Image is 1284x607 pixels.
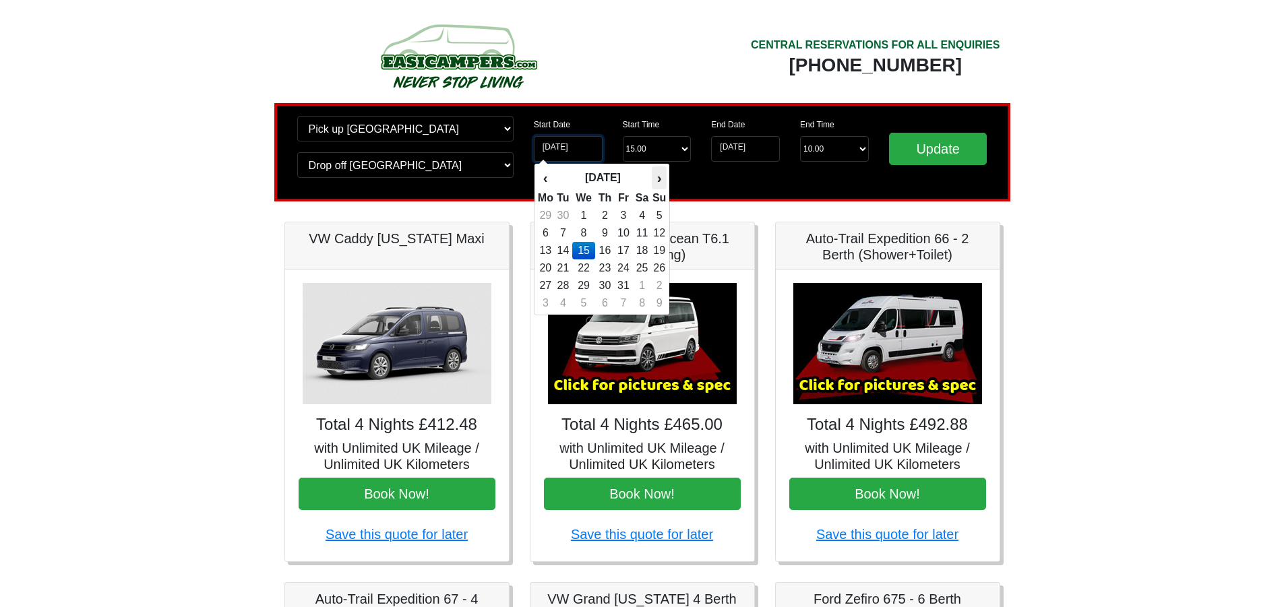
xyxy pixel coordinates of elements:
[816,527,958,542] a: Save this quote for later
[299,440,495,472] h5: with Unlimited UK Mileage / Unlimited UK Kilometers
[537,277,554,294] td: 27
[595,224,615,242] td: 9
[793,283,982,404] img: Auto-Trail Expedition 66 - 2 Berth (Shower+Toilet)
[632,224,652,242] td: 11
[303,283,491,404] img: VW Caddy California Maxi
[615,259,633,277] td: 24
[537,224,554,242] td: 6
[595,277,615,294] td: 30
[615,277,633,294] td: 31
[554,166,652,189] th: [DATE]
[572,259,595,277] td: 22
[572,189,595,207] th: We
[615,242,633,259] td: 17
[554,242,572,259] td: 14
[326,527,468,542] a: Save this quote for later
[889,133,987,165] input: Update
[554,294,572,312] td: 4
[652,294,667,312] td: 9
[789,415,986,435] h4: Total 4 Nights £492.88
[652,277,667,294] td: 2
[537,166,554,189] th: ‹
[751,53,1000,77] div: [PHONE_NUMBER]
[554,259,572,277] td: 21
[554,207,572,224] td: 30
[595,242,615,259] td: 16
[554,277,572,294] td: 28
[537,207,554,224] td: 29
[572,242,595,259] td: 15
[572,294,595,312] td: 5
[544,415,741,435] h4: Total 4 Nights £465.00
[652,242,667,259] td: 19
[554,224,572,242] td: 7
[652,189,667,207] th: Su
[544,440,741,472] h5: with Unlimited UK Mileage / Unlimited UK Kilometers
[534,119,570,131] label: Start Date
[299,230,495,247] h5: VW Caddy [US_STATE] Maxi
[615,294,633,312] td: 7
[652,207,667,224] td: 5
[615,224,633,242] td: 10
[751,37,1000,53] div: CENTRAL RESERVATIONS FOR ALL ENQUIRIES
[595,207,615,224] td: 2
[789,478,986,510] button: Book Now!
[652,259,667,277] td: 26
[572,224,595,242] td: 8
[299,415,495,435] h4: Total 4 Nights £412.48
[800,119,834,131] label: End Time
[595,259,615,277] td: 23
[330,19,586,93] img: campers-checkout-logo.png
[537,294,554,312] td: 3
[632,242,652,259] td: 18
[632,277,652,294] td: 1
[571,527,713,542] a: Save this quote for later
[544,478,741,510] button: Book Now!
[711,136,780,162] input: Return Date
[711,119,745,131] label: End Date
[623,119,660,131] label: Start Time
[595,189,615,207] th: Th
[652,166,667,189] th: ›
[572,207,595,224] td: 1
[572,277,595,294] td: 29
[537,242,554,259] td: 13
[534,136,603,162] input: Start Date
[615,207,633,224] td: 3
[632,294,652,312] td: 8
[652,224,667,242] td: 12
[632,259,652,277] td: 25
[548,283,737,404] img: VW California Ocean T6.1 (Auto, Awning)
[537,189,554,207] th: Mo
[789,230,986,263] h5: Auto-Trail Expedition 66 - 2 Berth (Shower+Toilet)
[632,207,652,224] td: 4
[544,591,741,607] h5: VW Grand [US_STATE] 4 Berth
[615,189,633,207] th: Fr
[537,259,554,277] td: 20
[554,189,572,207] th: Tu
[789,440,986,472] h5: with Unlimited UK Mileage / Unlimited UK Kilometers
[632,189,652,207] th: Sa
[299,478,495,510] button: Book Now!
[595,294,615,312] td: 6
